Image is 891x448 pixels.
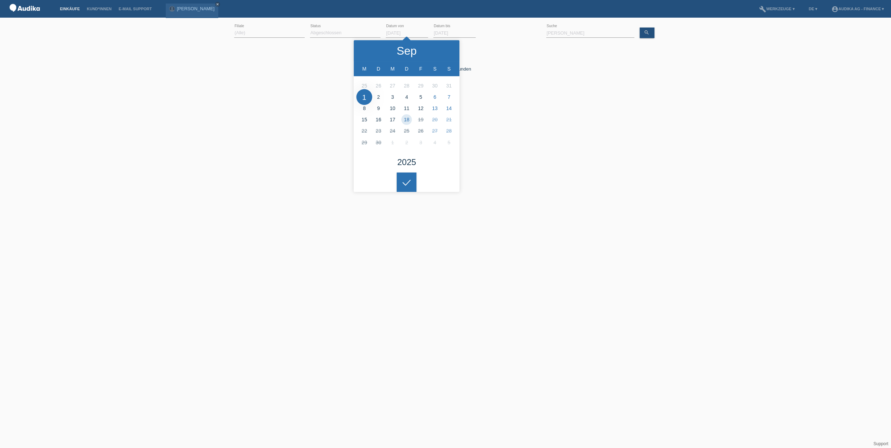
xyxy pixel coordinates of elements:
[397,45,417,56] div: Sep
[397,158,416,167] div: 2025
[828,7,887,11] a: account_circleAudika AG - Finance ▾
[83,7,115,11] a: Kund*innen
[644,30,649,35] i: search
[873,441,888,446] a: Support
[759,6,766,13] i: build
[234,56,657,72] div: Keine Einkäufe gefunden
[177,6,214,11] a: [PERSON_NAME]
[56,7,83,11] a: Einkäufe
[756,7,798,11] a: buildWerkzeuge ▾
[7,14,42,19] a: POS — MF Group
[216,2,219,6] i: close
[640,28,654,38] a: search
[115,7,155,11] a: E-Mail Support
[831,6,838,13] i: account_circle
[215,2,220,7] a: close
[805,7,820,11] a: DE ▾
